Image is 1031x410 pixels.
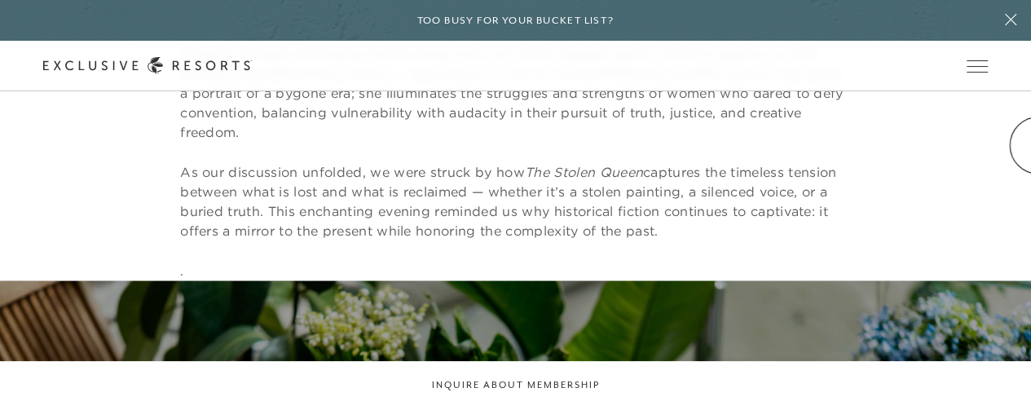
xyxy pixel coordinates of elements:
[967,60,988,72] button: Open navigation
[180,261,851,280] p: .
[180,44,851,142] p: Another thought-provoking theme: [PERSON_NAME] doesn’t just paint a portrait of a bygone era; she...
[525,164,643,180] em: The Stolen Queen
[417,13,615,29] h6: Too busy for your bucket list?
[180,162,851,240] p: As our discussion unfolded, we were struck by how captures the timeless tension between what is l...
